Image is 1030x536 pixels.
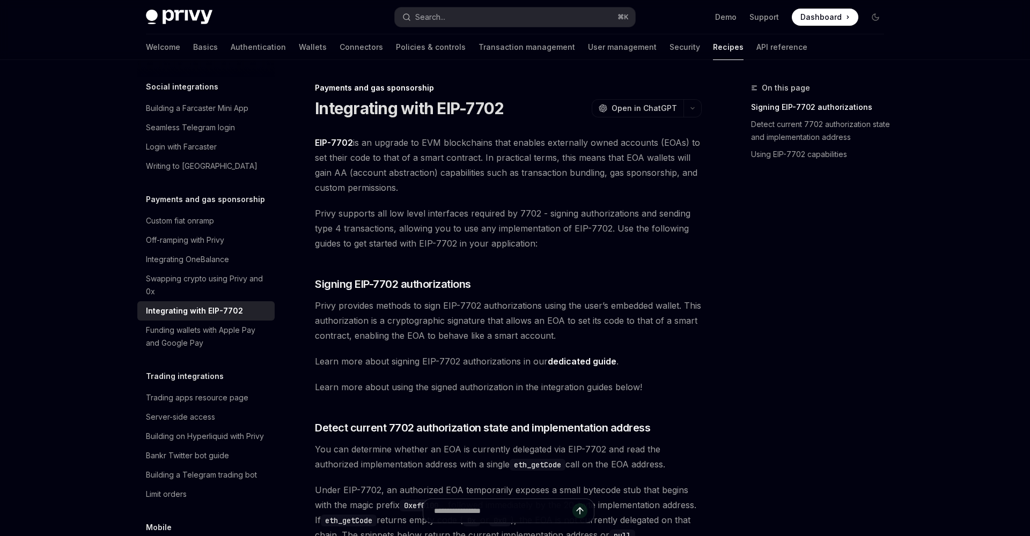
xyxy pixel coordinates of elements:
[146,140,217,153] div: Login with Farcaster
[315,135,702,195] span: is an upgrade to EVM blockchains that enables externally owned accounts (EOAs) to set their code ...
[340,34,383,60] a: Connectors
[146,488,187,501] div: Limit orders
[315,420,650,435] span: Detect current 7702 authorization state and implementation address
[146,521,172,534] h5: Mobile
[617,13,629,21] span: ⌘ K
[315,354,702,369] span: Learn more about signing EIP-7702 authorizations in our .
[315,442,702,472] span: You can determine whether an EOA is currently delegated via EIP-7702 and read the authorized impl...
[548,356,616,367] a: dedicated guide
[146,304,243,317] div: Integrating with EIP-7702
[146,370,224,383] h5: Trading integrations
[762,81,810,94] span: On this page
[756,34,807,60] a: API reference
[713,34,744,60] a: Recipes
[146,214,214,227] div: Custom fiat onramp
[510,459,565,471] code: eth_getCode
[749,12,779,23] a: Support
[137,211,275,230] a: Custom fiat onramp
[137,321,275,353] a: Funding wallets with Apple Pay and Google Pay
[137,99,275,118] a: Building a Farcaster Mini App
[299,34,327,60] a: Wallets
[146,411,215,423] div: Server-side access
[751,99,893,116] a: Signing EIP-7702 authorizations
[146,253,229,266] div: Integrating OneBalance
[146,80,218,93] h5: Social integrations
[146,102,248,115] div: Building a Farcaster Mini App
[231,34,286,60] a: Authentication
[137,427,275,446] a: Building on Hyperliquid with Privy
[315,83,702,93] div: Payments and gas sponsorship
[146,34,180,60] a: Welcome
[137,407,275,427] a: Server-side access
[572,503,587,518] button: Send message
[396,34,466,60] a: Policies & controls
[315,277,471,292] span: Signing EIP-7702 authorizations
[146,324,268,349] div: Funding wallets with Apple Pay and Google Pay
[395,8,635,27] button: Open search
[146,10,212,25] img: dark logo
[146,391,248,404] div: Trading apps resource page
[137,137,275,157] a: Login with Farcaster
[146,468,257,481] div: Building a Telegram trading bot
[751,146,893,163] a: Using EIP-7702 capabilities
[137,301,275,321] a: Integrating with EIP-7702
[146,160,257,173] div: Writing to [GEOGRAPHIC_DATA]
[137,465,275,485] a: Building a Telegram trading bot
[800,12,842,23] span: Dashboard
[751,116,893,146] a: Detect current 7702 authorization state and implementation address
[146,121,235,134] div: Seamless Telegram login
[137,157,275,176] a: Writing to [GEOGRAPHIC_DATA]
[315,137,353,148] a: EIP-7702
[193,34,218,60] a: Basics
[315,99,504,118] h1: Integrating with EIP-7702
[588,34,657,60] a: User management
[315,206,702,251] span: Privy supports all low level interfaces required by 7702 - signing authorizations and sending typ...
[867,9,884,26] button: Toggle dark mode
[479,34,575,60] a: Transaction management
[146,430,264,443] div: Building on Hyperliquid with Privy
[137,388,275,407] a: Trading apps resource page
[315,298,702,343] span: Privy provides methods to sign EIP-7702 authorizations using the user’s embedded wallet. This aut...
[434,499,572,523] input: Ask a question...
[146,272,268,298] div: Swapping crypto using Privy and 0x
[137,118,275,137] a: Seamless Telegram login
[415,11,445,24] div: Search...
[592,99,683,117] button: Open in ChatGPT
[137,485,275,504] a: Limit orders
[137,230,275,250] a: Off-ramping with Privy
[792,9,858,26] a: Dashboard
[715,12,737,23] a: Demo
[146,193,265,206] h5: Payments and gas sponsorship
[315,379,702,394] span: Learn more about using the signed authorization in the integration guides below!
[137,250,275,269] a: Integrating OneBalance
[137,269,275,301] a: Swapping crypto using Privy and 0x
[669,34,700,60] a: Security
[137,446,275,465] a: Bankr Twitter bot guide
[146,234,224,247] div: Off-ramping with Privy
[146,449,229,462] div: Bankr Twitter bot guide
[612,103,677,114] span: Open in ChatGPT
